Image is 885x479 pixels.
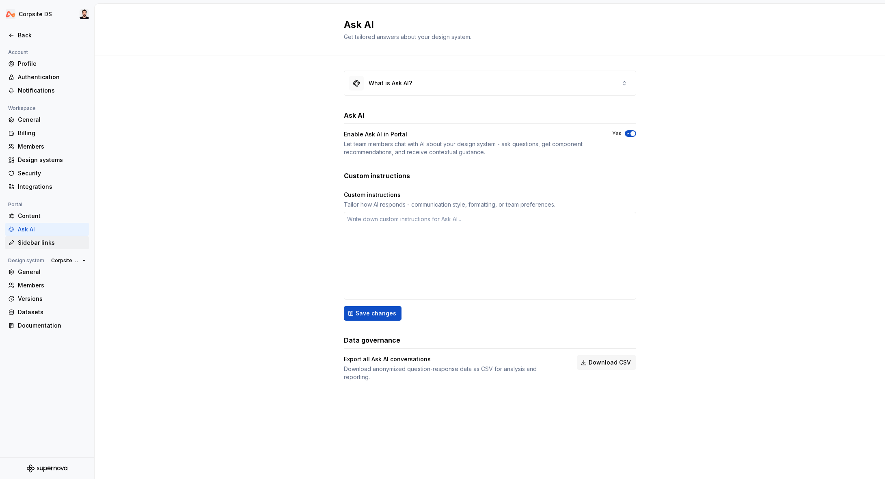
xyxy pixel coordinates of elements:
[5,153,89,166] a: Design systems
[344,335,400,345] h3: Data governance
[5,279,89,292] a: Members
[18,183,86,191] div: Integrations
[18,212,86,220] div: Content
[2,5,93,23] button: Corpsite DSCh'an
[18,129,86,137] div: Billing
[344,306,401,321] button: Save changes
[5,47,31,57] div: Account
[5,209,89,222] a: Content
[344,110,364,120] h3: Ask AI
[18,142,86,151] div: Members
[5,292,89,305] a: Versions
[5,319,89,332] a: Documentation
[18,116,86,124] div: General
[344,191,636,199] div: Custom instructions
[18,73,86,81] div: Authentication
[5,127,89,140] a: Billing
[356,309,396,317] span: Save changes
[5,57,89,70] a: Profile
[344,355,562,363] div: Export all Ask AI conversations
[577,355,636,370] button: Download CSV
[344,201,636,209] div: Tailor how AI responds - communication style, formatting, or team preferences.
[344,140,598,156] div: Let team members chat with AI about your design system - ask questions, get component recommendat...
[5,140,89,153] a: Members
[5,256,47,265] div: Design system
[344,33,471,40] span: Get tailored answers about your design system.
[18,31,86,39] div: Back
[344,365,562,381] div: Download anonymized question-response data as CSV for analysis and reporting.
[5,306,89,319] a: Datasets
[51,257,79,264] span: Corpsite DS
[5,180,89,193] a: Integrations
[344,18,626,31] h2: Ask AI
[5,84,89,97] a: Notifications
[18,268,86,276] div: General
[5,29,89,42] a: Back
[18,60,86,68] div: Profile
[5,113,89,126] a: General
[18,308,86,316] div: Datasets
[19,10,52,18] div: Corpsite DS
[344,130,598,138] div: Enable Ask AI in Portal
[18,239,86,247] div: Sidebar links
[5,200,26,209] div: Portal
[18,86,86,95] div: Notifications
[27,464,67,473] svg: Supernova Logo
[5,223,89,236] a: Ask AI
[5,265,89,278] a: General
[5,71,89,84] a: Authentication
[344,171,410,181] h3: Custom instructions
[18,321,86,330] div: Documentation
[80,9,89,19] img: Ch'an
[5,104,39,113] div: Workspace
[18,281,86,289] div: Members
[18,225,86,233] div: Ask AI
[18,156,86,164] div: Design systems
[612,130,622,137] label: Yes
[5,236,89,249] a: Sidebar links
[5,167,89,180] a: Security
[6,9,15,19] img: 0733df7c-e17f-4421-95a9-ced236ef1ff0.png
[589,358,631,367] span: Download CSV
[18,169,86,177] div: Security
[18,295,86,303] div: Versions
[369,79,412,87] div: What is Ask AI?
